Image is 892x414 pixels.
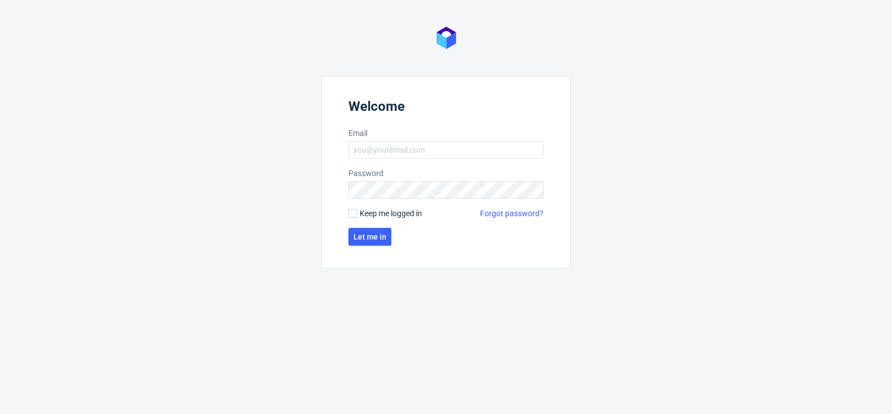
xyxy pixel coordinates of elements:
label: Email [348,128,544,139]
a: Forgot password? [480,208,544,219]
input: you@youremail.com [348,141,544,159]
button: Let me in [348,228,391,246]
span: Keep me logged in [360,208,422,219]
label: Password [348,168,544,179]
header: Welcome [348,99,544,119]
span: Let me in [353,233,386,241]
